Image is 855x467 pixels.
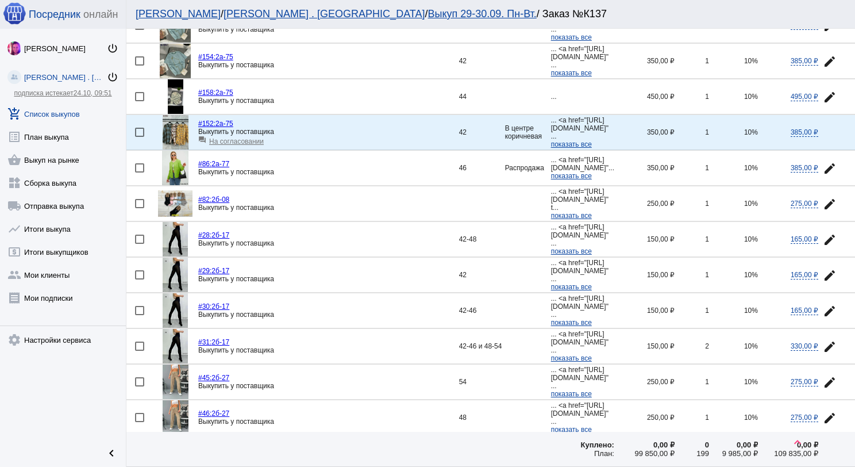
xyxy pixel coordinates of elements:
[198,338,229,346] a: #31:2б-17
[198,160,211,168] span: #86:
[163,400,188,435] img: iGFbd63kZKE1fmgMvqM-swqnqG_sap2_OH-Ztl0ayCwNfM8xC9LCqVqjz6SoBBtuNcuyLxddu84q6f91qYkp_evH.jpg
[791,235,818,244] span: 165,00 ₽
[551,187,614,220] app-description-cutted: ... <a href="[URL][DOMAIN_NAME]" t...
[614,342,675,350] div: 150,00 ₽
[198,409,211,418] span: #46:
[7,222,21,236] mat-icon: show_chart
[198,128,459,136] div: Выкупить у поставщика
[459,235,505,243] div: 42-48
[459,57,505,65] div: 42
[224,8,425,20] a: [PERSON_NAME] . [GEOGRAPHIC_DATA]
[675,342,709,350] div: 2
[823,197,837,211] mat-icon: edit
[459,378,505,386] div: 54
[551,212,592,220] span: показать все
[163,293,188,328] img: -kaoJJ8CTGXWOlxygcf4CxC469acwLDKJQ0GJE5crrhkZ4TMhZJNv_jMWdYucjj30swkxBrcvqnzrmsRjE_B_0hj.jpg
[136,8,834,20] div: / / / Заказ №К137
[198,89,233,97] a: #158:2а-75
[163,258,188,292] img: -kaoJJ8CTGXWOlxygcf4CxC469acwLDKJQ0GJE5crrhkZ4TMhZJNv_jMWdYucjj30swkxBrcvqnzrmsRjE_B_0hj.jpg
[198,231,229,239] a: #28:2б-17
[791,200,818,208] span: 275,00 ₽
[614,378,675,386] div: 250,00 ₽
[744,200,758,208] span: 10%
[198,120,233,128] a: #152:2а-75
[198,267,211,275] span: #29:
[427,8,536,20] a: Выкуп 29-30.09. Пн-Вт.
[105,446,118,460] mat-icon: chevron_left
[551,294,614,327] app-description-cutted: ... <a href="[URL][DOMAIN_NAME]" ...
[791,378,818,386] span: 275,00 ₽
[614,164,675,172] div: 350,00 ₽
[551,330,614,362] app-description-cutted: ... <a href="[URL][DOMAIN_NAME]" ...
[551,69,592,77] span: показать все
[551,247,592,255] span: показать все
[24,44,107,53] div: [PERSON_NAME]
[551,401,614,434] app-description-cutted: ... <a href="[URL][DOMAIN_NAME]" ...
[675,449,709,458] div: 199
[163,329,188,363] img: -kaoJJ8CTGXWOlxygcf4CxC469acwLDKJQ0GJE5crrhkZ4TMhZJNv_jMWdYucjj30swkxBrcvqnzrmsRjE_B_0hj.jpg
[459,307,505,315] div: 42-46
[791,342,818,351] span: 330,00 ₽
[3,2,26,25] img: apple-icon-60x60.png
[551,33,592,41] span: показать все
[675,200,709,208] div: 1
[198,120,215,128] span: #152:
[198,97,459,105] div: Выкупить у поставщика
[29,9,80,21] span: Посредник
[14,89,111,97] a: подписка истекает24.10, 09:51
[675,235,709,243] div: 1
[459,414,505,422] div: 48
[614,200,675,208] div: 250,00 ₽
[823,376,837,389] mat-icon: edit
[744,57,758,65] span: 10%
[198,53,215,61] span: #154:
[791,128,818,137] span: 385,00 ₽
[791,435,804,449] mat-icon: keyboard_arrow_up
[551,319,592,327] span: показать все
[160,44,190,78] img: iozh3P2ZIK8shjm6U2TlCuHpi96i7KjHmOnBEhv1C1zbmxdd-ky2oy9Z8hWFVVZ0vkbZAFy8fInp91VSsR-EEbo6.jpg
[198,418,459,426] div: Выкупить у поставщика
[744,378,758,386] span: 10%
[198,53,233,61] a: #154:2а-75
[614,414,675,422] div: 250,00 ₽
[744,164,758,172] span: 10%
[614,271,675,279] div: 150,00 ₽
[791,271,818,280] span: 165,00 ₽
[7,107,21,121] mat-icon: add_shopping_cart
[198,275,459,283] div: Выкупить у поставщика
[709,441,758,449] div: 0,00 ₽
[675,128,709,136] div: 1
[614,128,675,136] div: 350,00 ₽
[198,196,211,204] span: #82:
[459,164,505,172] div: 46
[107,43,118,54] mat-icon: power_settings_new
[614,57,675,65] div: 350,00 ₽
[744,128,758,136] span: 10%
[198,346,459,354] div: Выкупить у поставщика
[168,79,183,114] img: ISD-CJG2ISPtaZZKuKJwQ49pYFCucc5GHbcOSMLqcoSoW86GSC_Z027x5GVr4V90SEJi8RJssC-gfWCILFn_HVsj.jpg
[675,57,709,65] div: 1
[198,267,229,275] a: #29:2б-17
[459,271,505,279] div: 42
[505,151,551,186] td: Распродажа
[709,449,758,458] div: 9 985,00 ₽
[551,259,614,291] app-description-cutted: ... <a href="[URL][DOMAIN_NAME]" ...
[551,390,592,398] span: показать все
[675,164,709,172] div: 1
[459,93,505,101] div: 44
[791,93,818,101] span: 495,00 ₽
[551,366,614,398] app-description-cutted: ... <a href="[URL][DOMAIN_NAME]" ...
[551,172,592,180] span: показать все
[551,283,592,291] span: показать все
[675,93,709,101] div: 1
[614,93,675,101] div: 450,00 ₽
[744,342,758,350] span: 10%
[614,449,675,458] div: 99 850,00 ₽
[198,382,459,390] div: Выкупить у поставщика
[163,115,188,150] img: 0cVWstyY30JruKWf6w0y6zVMdcbiSI7kXcspDaM3Gdg7z2Qmw6Ck_XfV9xQ5JOHAPR55SrRFtUlBmiAVRk8xAYM8.jpg
[823,269,837,282] mat-icon: edit
[551,140,592,148] span: показать все
[823,55,837,68] mat-icon: edit
[198,311,459,319] div: Выкупить у поставщика
[551,441,614,449] div: Куплено:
